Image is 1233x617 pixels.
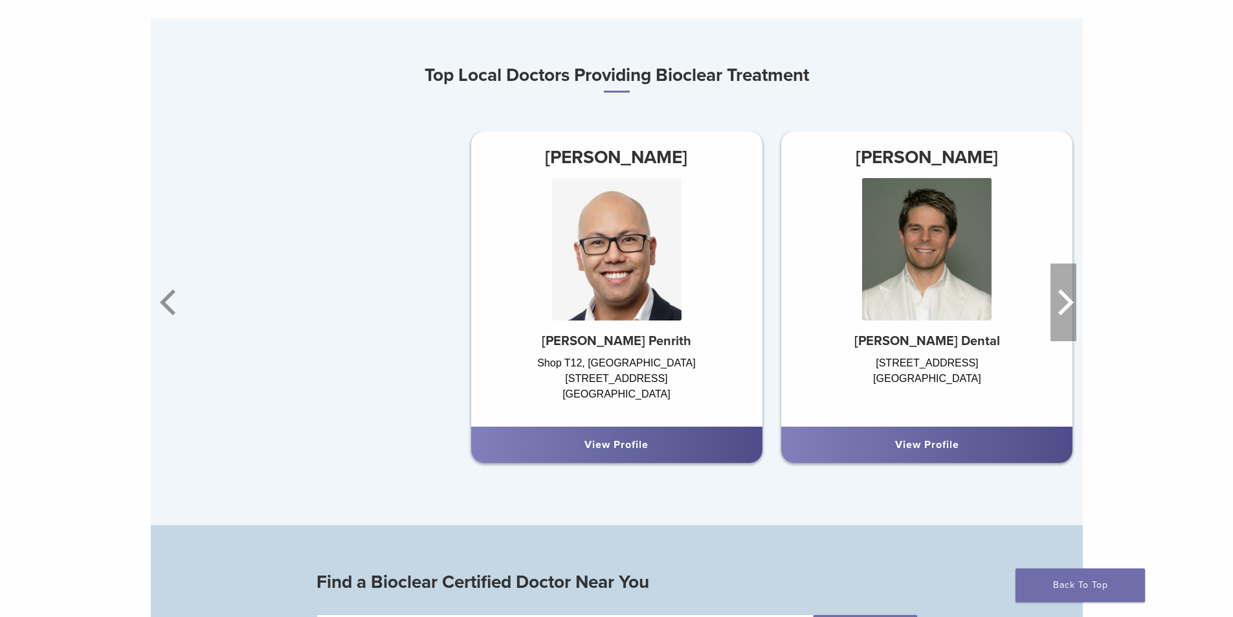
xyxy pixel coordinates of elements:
h3: [PERSON_NAME] [781,142,1072,173]
h3: Top Local Doctors Providing Bioclear Treatment [151,60,1083,93]
h3: [PERSON_NAME] [471,142,762,173]
strong: [PERSON_NAME] Penrith [542,333,691,349]
button: Previous [157,264,183,341]
strong: [PERSON_NAME] Dental [854,333,1000,349]
a: View Profile [895,438,959,451]
h3: Find a Bioclear Certified Doctor Near You [317,567,917,598]
img: Dr. Edward Boulton [862,178,992,320]
a: View Profile [584,438,649,451]
div: [STREET_ADDRESS] [GEOGRAPHIC_DATA] [781,355,1072,414]
a: Back To Top [1016,568,1145,602]
div: Shop T12, [GEOGRAPHIC_DATA] [STREET_ADDRESS] [GEOGRAPHIC_DATA] [471,355,762,414]
button: Next [1050,264,1076,341]
img: Dr. Geoffrey Wan [551,178,681,320]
